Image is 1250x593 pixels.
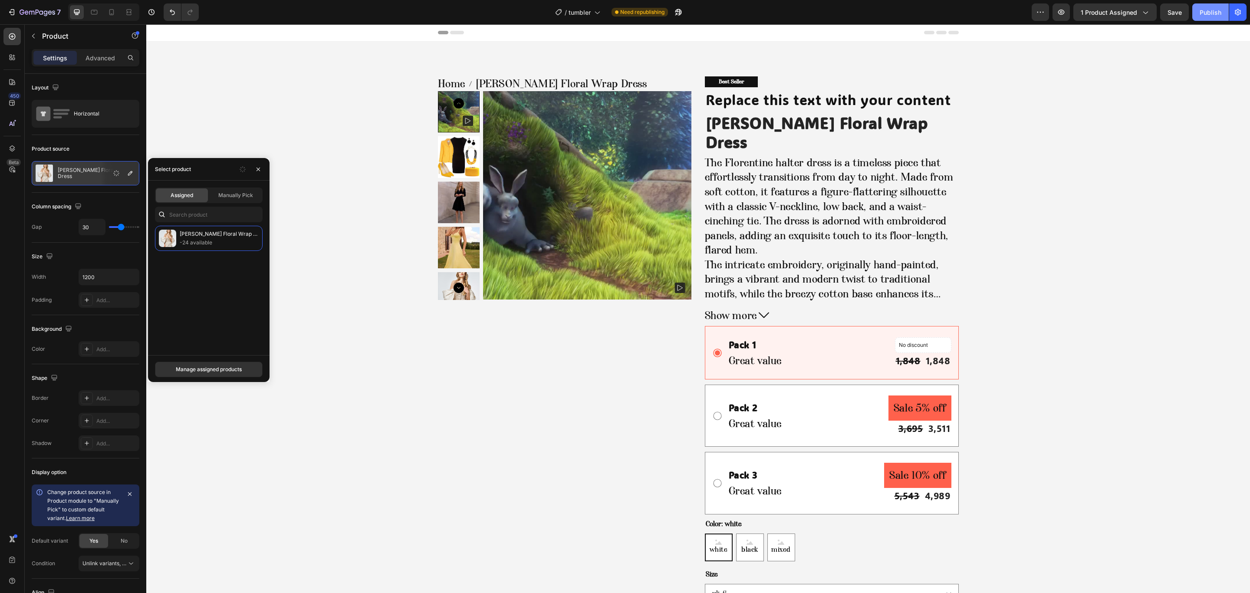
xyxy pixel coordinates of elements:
div: 3,695 [751,396,778,412]
button: Carousel Back Arrow [307,74,318,84]
span: / [565,8,567,17]
p: Best Seller [572,54,598,61]
div: Publish [1200,8,1221,17]
span: Unlink variants, quantity <br> between same products [82,560,216,567]
div: Width [32,273,46,281]
span: Home [292,52,319,67]
div: Beta [7,159,21,166]
span: 1 product assigned [1081,8,1137,17]
div: Default variant [32,537,68,545]
div: 450 [8,92,21,99]
div: Add... [96,395,137,402]
input: Auto [79,269,139,285]
p: 7 [57,7,61,17]
button: 1 product assigned [1073,3,1157,21]
div: Condition [32,560,55,567]
button: Carousel Next Arrow [307,258,318,269]
div: 5,543 [747,464,774,479]
div: Manage assigned products [176,366,242,373]
legend: Size [559,544,572,556]
button: Unlink variants, quantity <br> between same products [79,556,139,571]
div: Layout [32,82,61,94]
p: [PERSON_NAME] Floral Wrap Dress [58,167,135,179]
button: Manage assigned products [155,362,263,377]
span: [PERSON_NAME] Floral Wrap Dress [329,52,501,67]
p: The intricate embroidery, originally hand-painted, brings a vibrant and modern twist to tradition... [559,234,803,320]
span: Assigned [171,191,193,199]
span: black [593,521,614,530]
img: collections [159,230,176,247]
input: Search in Settings & Advanced [155,207,263,222]
div: Add... [96,417,137,425]
p: Settings [43,53,67,63]
div: Padding [32,296,52,304]
p: Product [42,31,116,41]
div: Shadow [32,439,52,447]
p: Great value [582,329,636,344]
div: Add... [96,296,137,304]
button: Show more [559,284,812,299]
a: Learn more [66,515,95,521]
nav: breadcrumb [292,52,546,67]
button: Save [1160,3,1189,21]
span: Show more [559,284,611,299]
span: No [121,537,128,545]
div: Column spacing [32,201,83,213]
div: 1,848 [749,329,775,344]
div: Undo/Redo [164,3,199,21]
span: Save [1168,9,1182,16]
div: Add... [96,346,137,353]
p: No discount [753,317,801,325]
div: 3,511 [781,396,805,412]
div: Product source [32,145,69,153]
iframe: Design area [146,24,1250,593]
div: Pack 2 [582,376,637,391]
p: Great value [582,459,636,474]
div: 1,848 [779,329,805,344]
p: The Florentine halter dress is a timeless piece that effortlessly transitions from day to night. ... [559,132,807,232]
div: Pack 1 [582,313,637,328]
legend: Color: white [559,494,596,506]
div: Border [32,394,49,402]
pre: Sale 10% off [738,438,805,464]
span: Need republishing [620,8,664,16]
p: Great value [582,392,636,407]
span: tumbler [569,8,591,17]
div: Add... [96,440,137,448]
div: Display option [32,468,66,476]
div: Gap [32,223,42,231]
img: product feature img [36,165,53,182]
pre: Sale 5% off [742,371,805,396]
span: Change product source in Product module to "Manually Pick" to custom default variant. [47,489,119,521]
div: Color [32,345,45,353]
div: Shape [32,372,59,384]
div: Replace this text with your content [559,66,812,85]
div: Background [32,323,74,335]
div: Horizontal [74,104,127,124]
p: -24 available [180,238,259,247]
span: Yes [89,537,98,545]
span: mixed [623,521,646,530]
h1: [PERSON_NAME] Floral Wrap Dress [559,88,812,127]
div: Corner [32,417,49,425]
button: Publish [1192,3,1229,21]
p: Advanced [86,53,115,63]
span: Manually Pick [218,191,253,199]
input: Auto [79,219,105,235]
div: Size [32,251,55,263]
button: 7 [3,3,65,21]
div: 4,989 [778,464,805,479]
span: white [562,521,583,530]
p: [PERSON_NAME] Floral Wrap Dress [180,230,259,238]
div: Select product [155,165,191,173]
div: Pack 3 [582,443,637,458]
